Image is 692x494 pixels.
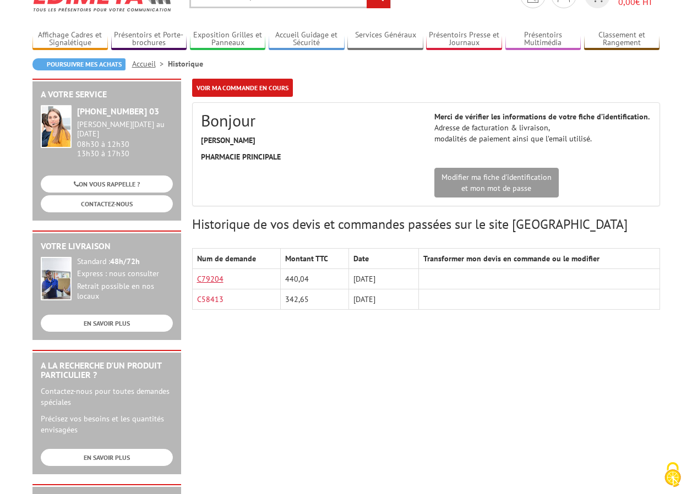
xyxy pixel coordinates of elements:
[197,274,224,284] a: C79204
[281,289,348,310] td: 342,65
[347,30,423,48] a: Services Généraux
[111,30,187,48] a: Présentoirs et Porte-brochures
[192,79,293,97] a: Voir ma commande en cours
[32,58,126,70] a: Poursuivre mes achats
[77,269,173,279] div: Express : nous consulter
[201,111,418,129] h2: Bonjour
[190,30,266,48] a: Exposition Grilles et Panneaux
[659,461,686,488] img: Cookies (fenêtre modale)
[434,112,650,122] strong: Merci de vérifier les informations de votre fiche d’identification.
[281,269,348,289] td: 440,04
[348,269,418,289] td: [DATE]
[41,315,173,332] a: EN SAVOIR PLUS
[201,152,281,162] strong: PHARMACIE PRINCIPALE
[41,413,173,435] p: Précisez vos besoins et les quantités envisagées
[192,217,660,232] h3: Historique de vos devis et commandes passées sur le site [GEOGRAPHIC_DATA]
[434,168,559,197] a: Modifier ma fiche d'identificationet mon mot de passe
[434,111,651,144] p: Adresse de facturation & livraison, modalités de paiement ainsi que l’email utilisé.
[41,195,173,212] a: CONTACTEZ-NOUS
[132,59,168,69] a: Accueil
[41,105,72,148] img: widget-service.jpg
[77,120,173,158] div: 08h30 à 12h30 13h30 à 17h30
[32,30,108,48] a: Affichage Cadres et Signalétique
[77,282,173,301] div: Retrait possible en nos locaux
[41,361,173,380] h2: A la recherche d'un produit particulier ?
[77,106,159,117] strong: [PHONE_NUMBER] 03
[269,30,345,48] a: Accueil Guidage et Sécurité
[41,241,173,251] h2: Votre livraison
[505,30,581,48] a: Présentoirs Multimédia
[281,249,348,269] th: Montant TTC
[584,30,660,48] a: Classement et Rangement
[41,175,173,193] a: ON VOUS RAPPELLE ?
[41,90,173,100] h2: A votre service
[192,249,281,269] th: Num de demande
[348,289,418,310] td: [DATE]
[653,457,692,494] button: Cookies (fenêtre modale)
[197,294,224,304] a: C58413
[419,249,660,269] th: Transformer mon devis en commande ou le modifier
[168,58,203,69] li: Historique
[426,30,502,48] a: Présentoirs Presse et Journaux
[77,257,173,267] div: Standard :
[41,386,173,408] p: Contactez-nous pour toutes demandes spéciales
[201,135,255,145] strong: [PERSON_NAME]
[110,256,140,266] strong: 48h/72h
[77,120,173,139] div: [PERSON_NAME][DATE] au [DATE]
[41,449,173,466] a: EN SAVOIR PLUS
[348,249,418,269] th: Date
[41,257,72,300] img: widget-livraison.jpg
